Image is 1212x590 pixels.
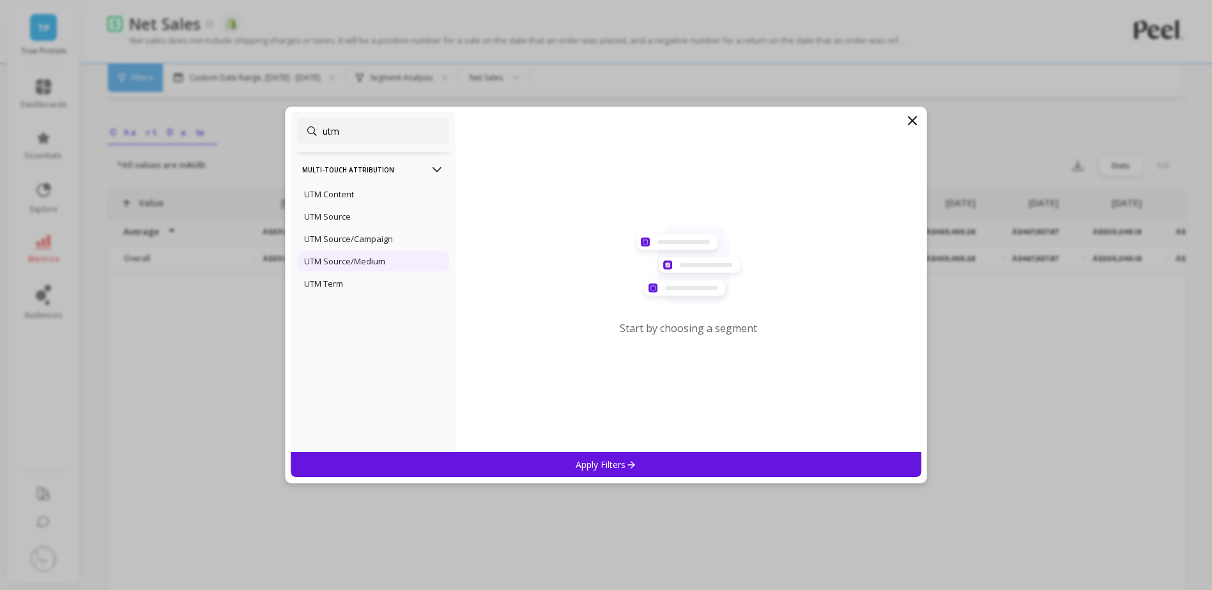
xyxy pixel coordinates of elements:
p: Apply Filters [576,458,636,471]
p: Start by choosing a segment [620,321,757,335]
p: UTM Source/Campaign [304,233,393,245]
p: UTM Term [304,278,343,289]
p: UTM Content [304,188,354,200]
p: UTM Source [304,211,351,222]
input: Search Segments [297,118,449,144]
p: UTM Source/Medium [304,255,385,267]
p: Multi-Touch Attribution [302,153,444,186]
